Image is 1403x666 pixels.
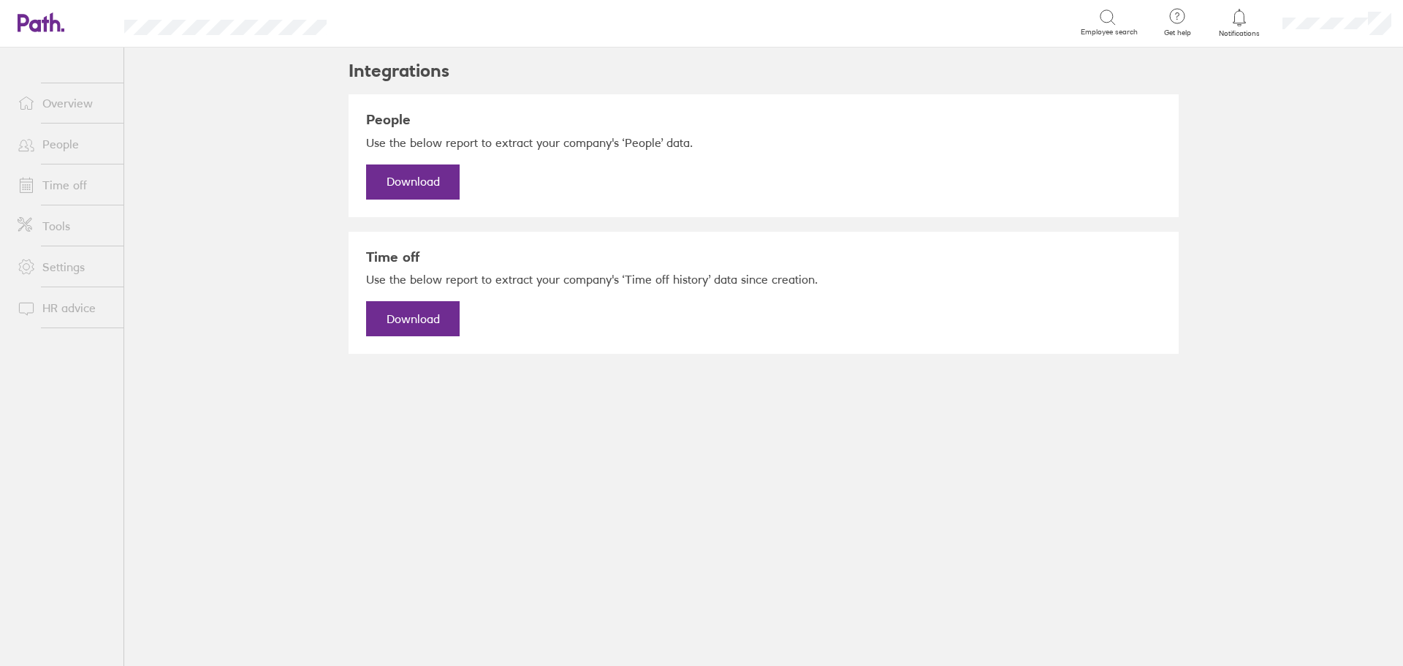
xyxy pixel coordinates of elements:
[366,249,1161,265] h3: Time off
[366,272,1161,287] p: Use the below report to extract your company's ‘Time off history’ data since creation.
[6,88,123,118] a: Overview
[1216,7,1263,38] a: Notifications
[6,211,123,241] a: Tools
[366,135,1161,150] p: Use the below report to extract your company's ‘People’ data.
[6,129,123,159] a: People
[366,15,403,29] div: Search
[366,164,460,200] a: Download
[6,293,123,322] a: HR advice
[1216,29,1263,38] span: Notifications
[1081,28,1138,37] span: Employee search
[6,170,123,200] a: Time off
[1154,29,1201,37] span: Get help
[349,48,449,94] h2: Integrations
[366,301,460,336] a: Download
[366,112,1161,128] h3: People
[6,252,123,281] a: Settings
